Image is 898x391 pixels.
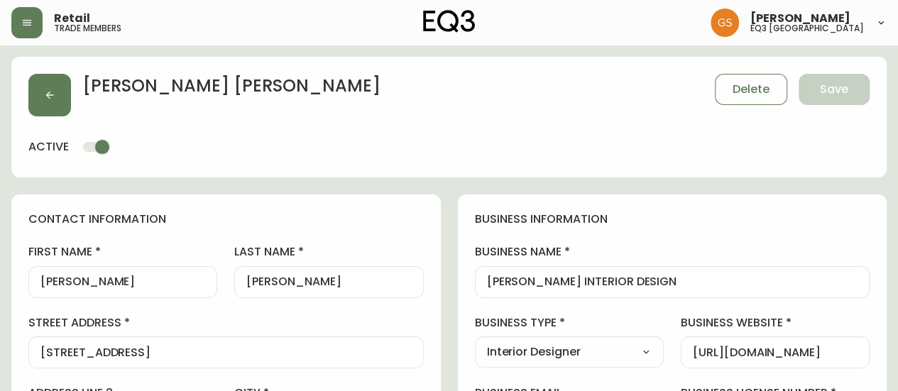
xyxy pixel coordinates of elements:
button: Delete [715,74,787,105]
label: last name [234,244,423,260]
img: logo [423,10,476,33]
span: [PERSON_NAME] [750,13,850,24]
label: business website [681,315,870,331]
label: street address [28,315,424,331]
label: business name [475,244,870,260]
h2: [PERSON_NAME] [PERSON_NAME] [82,74,380,105]
span: Delete [733,82,770,97]
h4: business information [475,211,870,227]
h5: eq3 [GEOGRAPHIC_DATA] [750,24,864,33]
label: first name [28,244,217,260]
h5: trade members [54,24,121,33]
label: business type [475,315,664,331]
input: https://www.designshop.com [693,346,858,359]
img: 6b403d9c54a9a0c30f681d41f5fc2571 [711,9,739,37]
h4: active [28,139,69,155]
span: Retail [54,13,90,24]
h4: contact information [28,211,424,227]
